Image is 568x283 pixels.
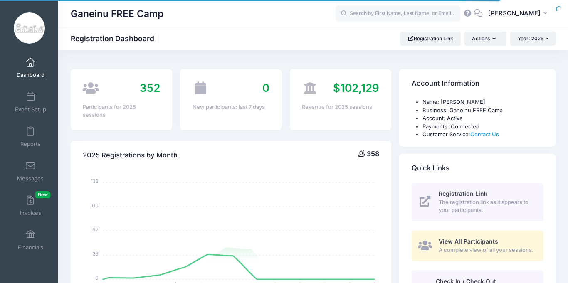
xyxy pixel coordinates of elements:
button: [PERSON_NAME] [483,4,556,23]
a: Financials [11,226,50,255]
span: Event Setup [15,106,46,113]
input: Search by First Name, Last Name, or Email... [336,5,460,22]
a: InvoicesNew [11,191,50,220]
li: Account: Active [422,114,543,123]
li: Name: [PERSON_NAME] [422,98,543,106]
div: Revenue for 2025 sessions [302,103,379,111]
li: Payments: Connected [422,123,543,131]
span: 352 [140,81,160,94]
h4: Account Information [412,72,479,96]
span: New [35,191,50,198]
a: Registration Link [400,32,461,46]
h4: Quick Links [412,156,449,180]
a: Reports [11,122,50,151]
li: Customer Service: [422,130,543,139]
tspan: 100 [90,202,99,209]
tspan: 33 [93,250,99,257]
tspan: 0 [95,274,99,281]
button: Actions [464,32,506,46]
h1: Registration Dashboard [71,34,161,43]
span: Invoices [20,209,41,217]
h1: Ganeinu FREE Camp [71,4,163,23]
button: Year: 2025 [510,32,556,46]
li: Business: Ganeinu FREE Camp [422,106,543,115]
img: Ganeinu FREE Camp [14,12,45,44]
span: Dashboard [17,71,44,79]
tspan: 133 [91,177,99,185]
span: [PERSON_NAME] [488,9,541,18]
span: 358 [367,150,379,158]
span: Year: 2025 [518,35,543,42]
a: View All Participants A complete view of all your sessions. [412,231,543,261]
a: Contact Us [470,131,499,138]
div: New participants: last 7 days [193,103,269,111]
span: Messages [17,175,44,182]
span: A complete view of all your sessions. [439,246,534,254]
span: The registration link as it appears to your participants. [439,198,534,214]
tspan: 67 [92,226,99,233]
h4: 2025 Registrations by Month [83,143,178,167]
a: Messages [11,157,50,186]
span: $102,129 [333,81,379,94]
span: Registration Link [439,190,487,197]
a: Registration Link The registration link as it appears to your participants. [412,183,543,221]
span: View All Participants [439,238,498,245]
a: Event Setup [11,88,50,117]
div: Participants for 2025 sessions [83,103,160,119]
span: Financials [18,244,43,251]
a: Dashboard [11,53,50,82]
span: 0 [262,81,269,94]
span: Reports [20,140,40,148]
